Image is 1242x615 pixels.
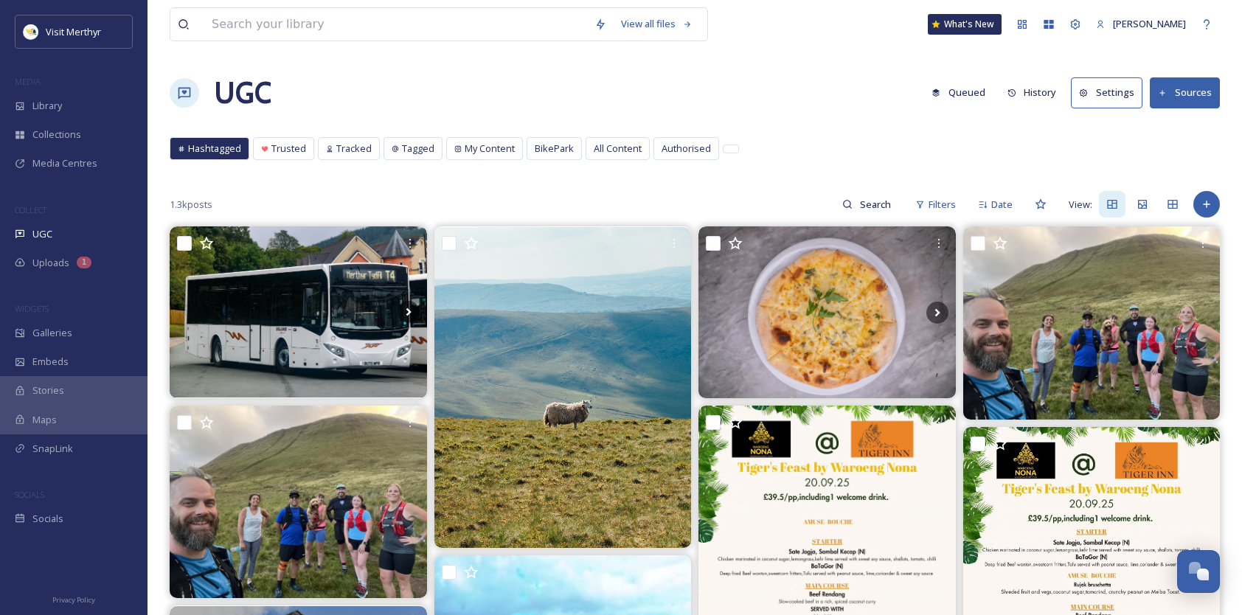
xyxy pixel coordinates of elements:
input: Search your library [204,8,587,41]
span: Stories [32,383,64,397]
button: Open Chat [1177,550,1220,593]
span: UGC [32,227,52,241]
span: Uploads [32,256,69,270]
span: 1.3k posts [170,198,212,212]
a: Privacy Policy [52,590,95,608]
a: [PERSON_NAME] [1089,10,1193,38]
img: Wednesday 3rd September Social Trail Run Meet:- 18:00 3rd September 2025 Route:- Penmoelallt Fore... [170,406,427,598]
button: Sources [1150,77,1220,108]
span: Library [32,99,62,113]
span: Maps [32,413,57,427]
span: Authorised [662,142,711,156]
a: View all files [614,10,700,38]
img: Tonight’s Social Trail Run Meet:- 18:00 3rd September 2025 Route:- Penmoelallt Forest Distance - ... [963,226,1221,419]
span: Tagged [402,142,434,156]
span: MEDIA [15,76,41,87]
button: History [1000,78,1064,107]
span: SnapLink [32,442,73,456]
a: Settings [1071,77,1150,108]
span: [PERSON_NAME] [1113,17,1186,30]
img: ‘Volvo Power!’ Here is BU75 WPR, a Volvo B8RLE MCV Evora with williamscoaches of Brecon. This Evo... [170,226,427,397]
a: What's New [928,14,1002,35]
span: Embeds [32,355,69,369]
a: Queued [924,78,1000,107]
span: View: [1069,198,1092,212]
button: Settings [1071,77,1142,108]
span: All Content [594,142,642,156]
span: COLLECT [15,204,46,215]
img: From Merthyr Tydfil to Pontypridd, Abergavenny to Usk, and all the way to Whitney-on-Wye — Casa B... [698,226,956,397]
span: Socials [32,512,63,526]
span: Trusted [271,142,306,156]
span: Media Centres [32,156,97,170]
img: download.jpeg [24,24,38,39]
span: BikePark [535,142,574,156]
button: Queued [924,78,993,107]
span: My Content [465,142,515,156]
img: September in the Brecon Beacons is something special 🍂 Golden hills, crisp morning air, and lands... [434,227,692,549]
span: Galleries [32,326,72,340]
span: SOCIALS [15,489,44,500]
span: WIDGETS [15,303,49,314]
a: History [1000,78,1072,107]
span: Hashtagged [188,142,241,156]
input: Search [853,190,901,219]
span: Date [991,198,1013,212]
span: Tracked [336,142,372,156]
div: 1 [77,257,91,268]
span: Collections [32,128,81,142]
span: Filters [929,198,956,212]
span: Visit Merthyr [46,25,101,38]
span: Privacy Policy [52,595,95,605]
a: UGC [214,71,271,115]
